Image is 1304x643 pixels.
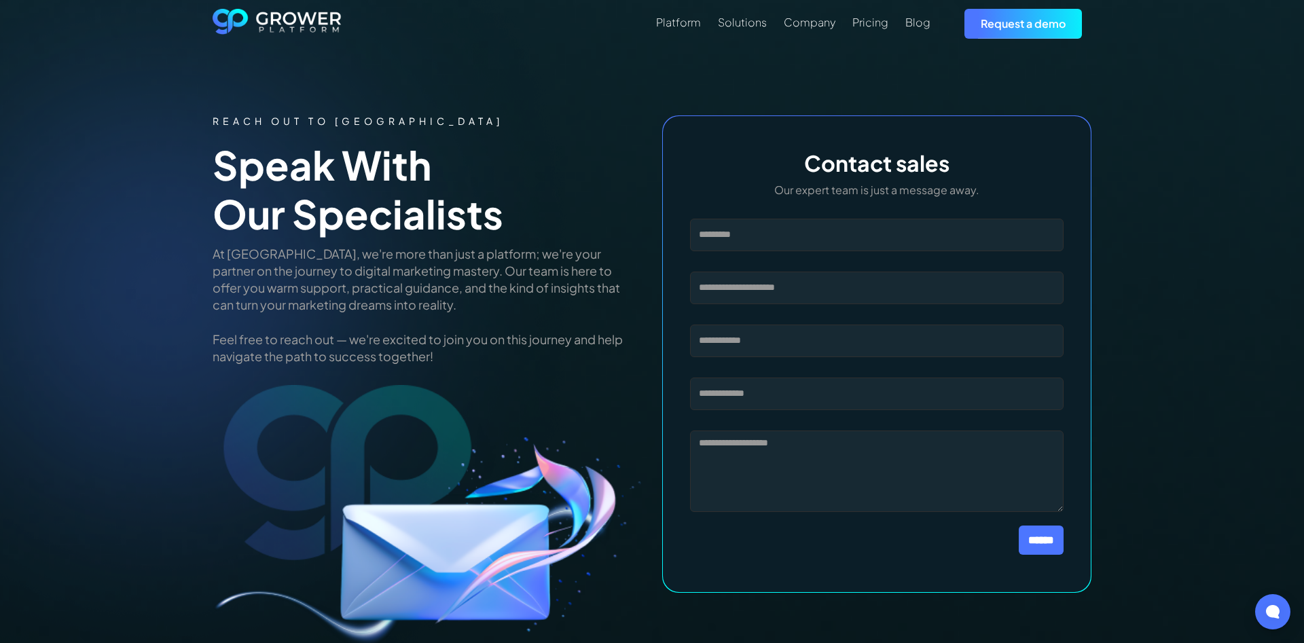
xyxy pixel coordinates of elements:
a: Solutions [718,14,767,31]
h3: Contact sales [690,150,1064,176]
div: Solutions [718,16,767,29]
a: Blog [905,14,930,31]
div: Pricing [852,16,888,29]
a: Pricing [852,14,888,31]
p: At [GEOGRAPHIC_DATA], we're more than just a platform; we're your partner on the journey to digit... [213,245,642,365]
a: Platform [656,14,701,31]
a: Request a demo [964,9,1082,38]
div: REACH OUT TO [GEOGRAPHIC_DATA] [213,115,642,127]
h1: Speak with our specialists [213,141,642,238]
a: Company [784,14,835,31]
div: Company [784,16,835,29]
div: Platform [656,16,701,29]
p: Our expert team is just a message away. [690,183,1064,198]
div: Blog [905,16,930,29]
a: home [213,9,342,39]
form: Message [690,219,1064,555]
